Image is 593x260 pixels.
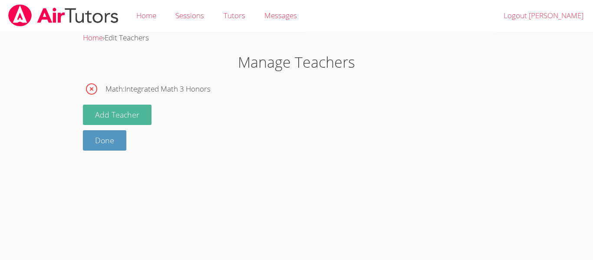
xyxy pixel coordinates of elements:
a: Done [83,130,126,151]
h1: Manage Teachers [83,51,510,73]
button: Add Teacher [83,105,152,125]
img: airtutors_banner-c4298cdbf04f3fff15de1276eac7730deb9818008684d7c2e4769d2f7ddbe033.png [7,4,119,26]
span: Messages [264,10,297,20]
a: Home [83,33,103,43]
span: Edit Teachers [105,33,149,43]
span: Math : Integrated Math 3 Honors [105,83,211,95]
div: › [83,32,510,44]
